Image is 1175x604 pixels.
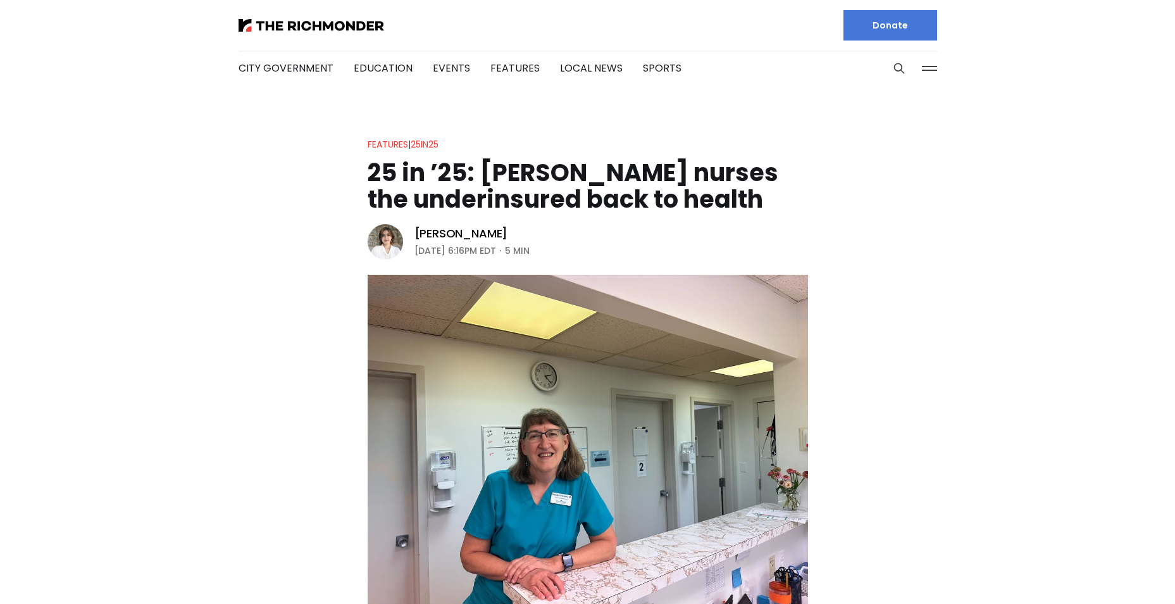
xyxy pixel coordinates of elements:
time: [DATE] 6:16PM EDT [414,243,496,258]
img: Eleanor Shaw [368,224,403,260]
a: Events [433,61,470,75]
div: | [368,137,438,152]
a: Local News [560,61,623,75]
a: Sports [643,61,681,75]
a: City Government [239,61,333,75]
iframe: portal-trigger [1068,542,1175,604]
h1: 25 in ’25: [PERSON_NAME] nurses the underinsured back to health [368,160,808,213]
a: 25in25 [411,138,438,151]
a: Donate [843,10,937,41]
a: Features [368,138,408,151]
a: [PERSON_NAME] [414,226,508,241]
button: Search this site [890,59,909,78]
a: Education [354,61,413,75]
a: Features [490,61,540,75]
img: The Richmonder [239,19,384,32]
span: 5 min [505,243,530,258]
